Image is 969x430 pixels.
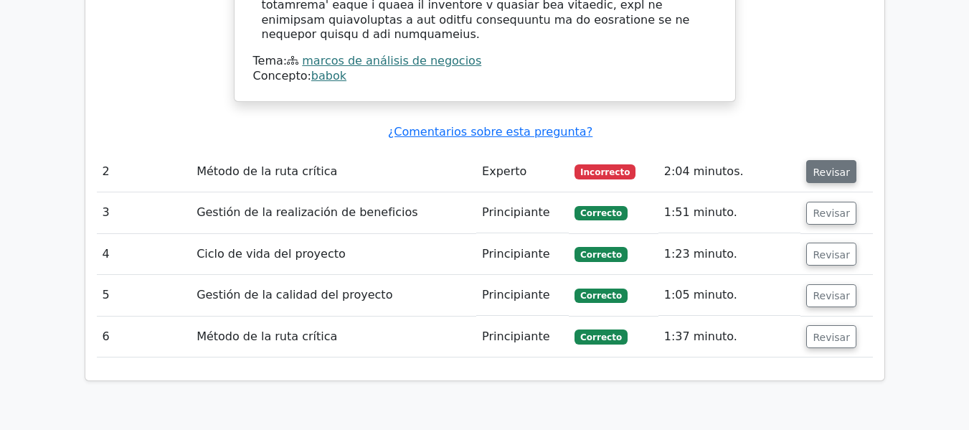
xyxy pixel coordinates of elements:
font: Tema: [253,54,288,67]
button: Revisar [806,160,856,183]
font: 6 [103,329,110,343]
font: Revisar [813,166,850,177]
font: 1:23 minuto. [664,247,737,261]
button: Revisar [806,284,856,307]
font: Gestión de la calidad del proyecto [197,288,392,302]
font: Revisar [813,248,850,260]
font: 2:04 minutos. [664,164,744,178]
font: 3 [103,205,110,219]
font: 1:37 minuto. [664,329,737,343]
font: Principiante [482,205,549,219]
font: 2 [103,164,110,178]
button: Revisar [806,243,856,266]
font: Principiante [482,288,549,302]
font: Correcto [580,250,622,260]
a: marcos de análisis de negocios [302,54,481,67]
font: 1:51 minuto. [664,205,737,219]
font: 5 [103,288,110,302]
font: Correcto [580,208,622,218]
button: Revisar [806,325,856,348]
font: 4 [103,247,110,261]
font: Ciclo de vida del proyecto [197,247,346,261]
font: 1:05 minuto. [664,288,737,302]
font: Gestión de la realización de beneficios [197,205,417,219]
font: Correcto [580,291,622,301]
font: Correcto [580,332,622,342]
a: babok [311,69,346,83]
font: Método de la ruta crítica [197,329,337,343]
font: Revisar [813,331,850,342]
font: Principiante [482,329,549,343]
font: Revisar [813,290,850,302]
button: Revisar [806,202,856,225]
font: Experto [482,164,526,178]
font: Método de la ruta crítica [197,164,337,178]
font: Incorrecto [580,167,630,177]
a: ¿Comentarios sobre esta pregunta? [388,125,592,139]
font: Principiante [482,247,549,261]
font: Revisar [813,207,850,219]
font: Concepto: [253,69,311,83]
